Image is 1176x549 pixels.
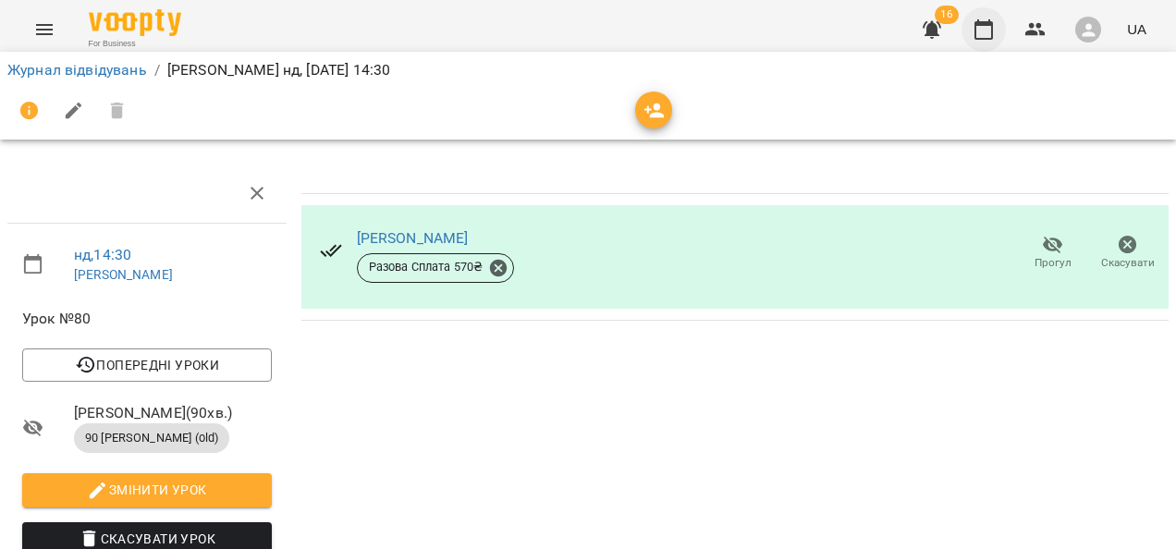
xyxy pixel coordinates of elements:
[74,246,131,263] a: нд , 14:30
[1101,255,1155,271] span: Скасувати
[357,253,515,283] div: Разова Сплата 570₴
[357,229,469,247] a: [PERSON_NAME]
[154,59,160,81] li: /
[22,308,272,330] span: Урок №80
[37,354,257,376] span: Попередні уроки
[74,402,272,424] span: [PERSON_NAME] ( 90 хв. )
[1120,12,1154,46] button: UA
[37,479,257,501] span: Змінити урок
[1035,255,1072,271] span: Прогул
[935,6,959,24] span: 16
[89,9,181,36] img: Voopty Logo
[1090,227,1165,279] button: Скасувати
[358,259,495,275] span: Разова Сплата 570 ₴
[1015,227,1090,279] button: Прогул
[22,348,272,382] button: Попередні уроки
[74,267,173,282] a: [PERSON_NAME]
[22,473,272,506] button: Змінити урок
[1127,19,1146,39] span: UA
[22,7,67,52] button: Menu
[74,430,229,446] span: 90 [PERSON_NAME] (old)
[89,38,181,50] span: For Business
[7,61,147,79] a: Журнал відвідувань
[7,59,1169,81] nav: breadcrumb
[167,59,390,81] p: [PERSON_NAME] нд, [DATE] 14:30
